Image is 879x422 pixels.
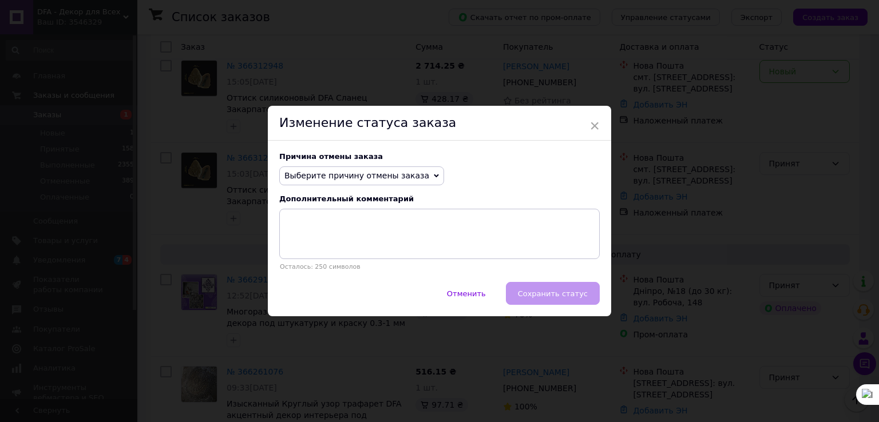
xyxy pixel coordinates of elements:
[279,263,600,270] p: Осталось: 250 символов
[447,289,486,298] span: Отменить
[268,106,611,141] div: Изменение статуса заказа
[589,116,600,136] span: ×
[284,171,429,180] span: Выберите причину отмены заказа
[279,194,600,203] div: Дополнительный комментарий
[279,152,600,161] div: Причина отмены заказа
[435,282,498,305] button: Отменить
